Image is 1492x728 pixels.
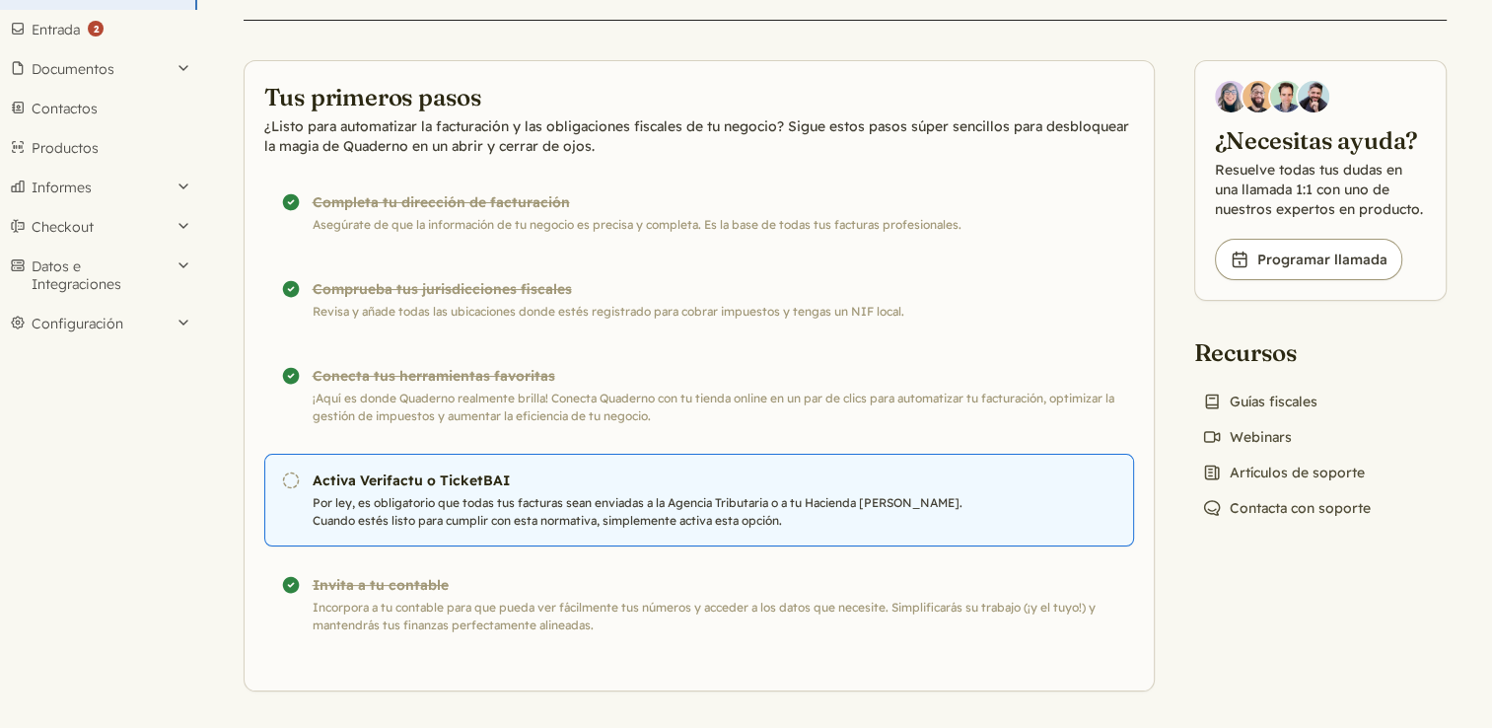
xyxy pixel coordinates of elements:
[1194,494,1379,522] a: Contacta con soporte
[1243,81,1274,112] img: Jairo Fumero, Account Executive at Quaderno
[1270,81,1302,112] img: Ivo Oltmans, Business Developer at Quaderno
[1215,239,1402,280] a: Programar llamada
[1194,423,1300,451] a: Webinars
[1194,388,1325,415] a: Guías fiscales
[264,454,1134,546] a: Activa Verifactu o TicketBAI Por ley, es obligatorio que todas tus facturas sean enviadas a la Ag...
[1215,160,1426,219] p: Resuelve todas tus dudas en una llamada 1:1 con uno de nuestros expertos en producto.
[88,21,104,36] strong: 2
[313,494,985,530] p: Por ley, es obligatorio que todas tus facturas sean enviadas a la Agencia Tributaria o a tu Hacie...
[1194,336,1379,368] h2: Recursos
[313,471,985,490] h3: Activa Verifactu o TicketBAI
[1215,124,1426,156] h2: ¿Necesitas ayuda?
[264,116,1134,156] p: ¿Listo para automatizar la facturación y las obligaciones fiscales de tu negocio? Sigue estos pas...
[1194,459,1373,486] a: Artículos de soporte
[1298,81,1329,112] img: Javier Rubio, DevRel at Quaderno
[264,81,1134,112] h2: Tus primeros pasos
[1215,81,1246,112] img: Diana Carrasco, Account Executive at Quaderno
